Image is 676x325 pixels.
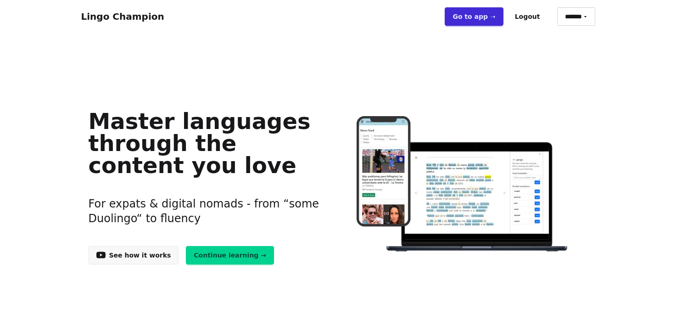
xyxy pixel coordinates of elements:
a: See how it works [89,246,179,264]
a: Continue learning → [186,246,274,264]
img: Learn languages online [338,116,587,253]
button: Logout [507,7,548,26]
a: Go to app ➝ [445,7,503,26]
h3: For expats & digital nomads - from “some Duolingo“ to fluency [89,185,324,237]
a: Lingo Champion [81,11,164,22]
h1: Master languages through the content you love [89,110,324,176]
